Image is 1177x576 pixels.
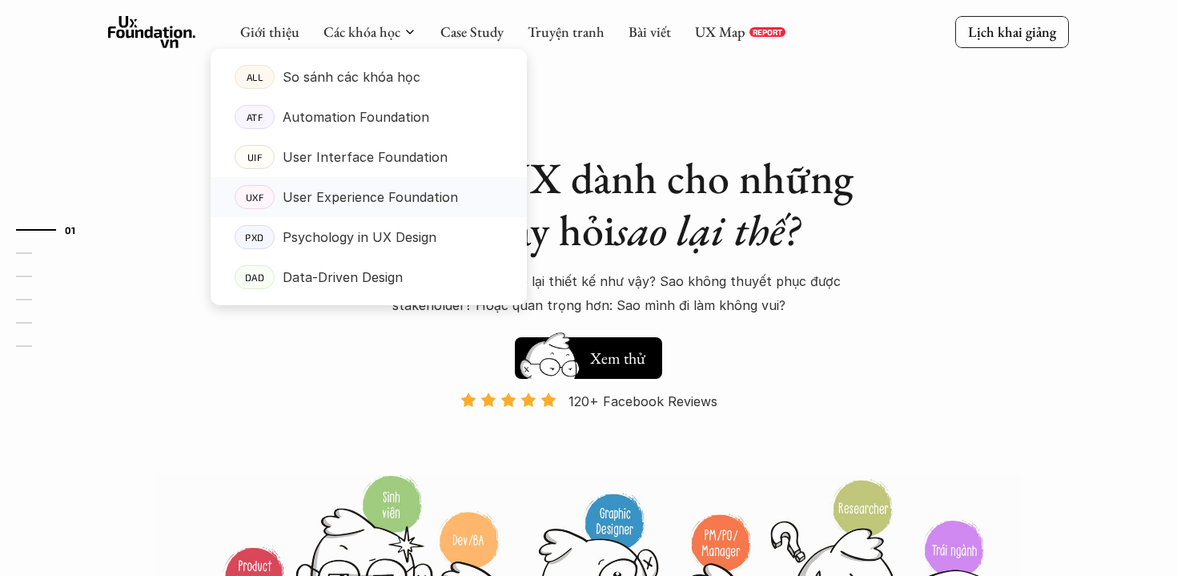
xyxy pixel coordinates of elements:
[211,177,527,217] a: UXFUser Experience Foundation
[245,232,264,243] p: PXD
[211,97,527,137] a: ATFAutomation Foundation
[283,185,458,209] p: User Experience Foundation
[515,329,662,379] a: Xem thử
[247,71,263,83] p: ALL
[211,217,527,257] a: PXDPsychology in UX Design
[440,22,504,41] a: Case Study
[240,22,299,41] a: Giới thiệu
[283,145,448,169] p: User Interface Foundation
[283,65,420,89] p: So sánh các khóa học
[568,389,717,413] p: 120+ Facebook Reviews
[246,191,264,203] p: UXF
[528,22,605,41] a: Truyện tranh
[590,347,645,369] h5: Xem thử
[16,220,92,240] a: 01
[695,22,745,41] a: UX Map
[211,257,527,297] a: DADData-Driven Design
[283,105,429,129] p: Automation Foundation
[283,225,436,249] p: Psychology in UX Design
[615,202,799,258] em: sao lại thế?
[308,152,869,256] h1: Khóa học UX dành cho những người hay hỏi
[211,137,527,177] a: UIFUser Interface Foundation
[247,151,263,163] p: UIF
[749,27,785,37] a: REPORT
[211,57,527,97] a: ALLSo sánh các khóa học
[323,22,400,41] a: Các khóa học
[446,392,731,473] a: 120+ Facebook Reviews
[247,111,263,123] p: ATF
[316,269,861,318] p: Sao lại làm tính năng này? Sao lại thiết kế như vậy? Sao không thuyết phục được stakeholder? Hoặc...
[753,27,782,37] p: REPORT
[245,272,265,283] p: DAD
[283,265,403,289] p: Data-Driven Design
[629,22,671,41] a: Bài viết
[968,22,1056,41] p: Lịch khai giảng
[65,224,76,236] strong: 01
[955,16,1069,47] a: Lịch khai giảng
